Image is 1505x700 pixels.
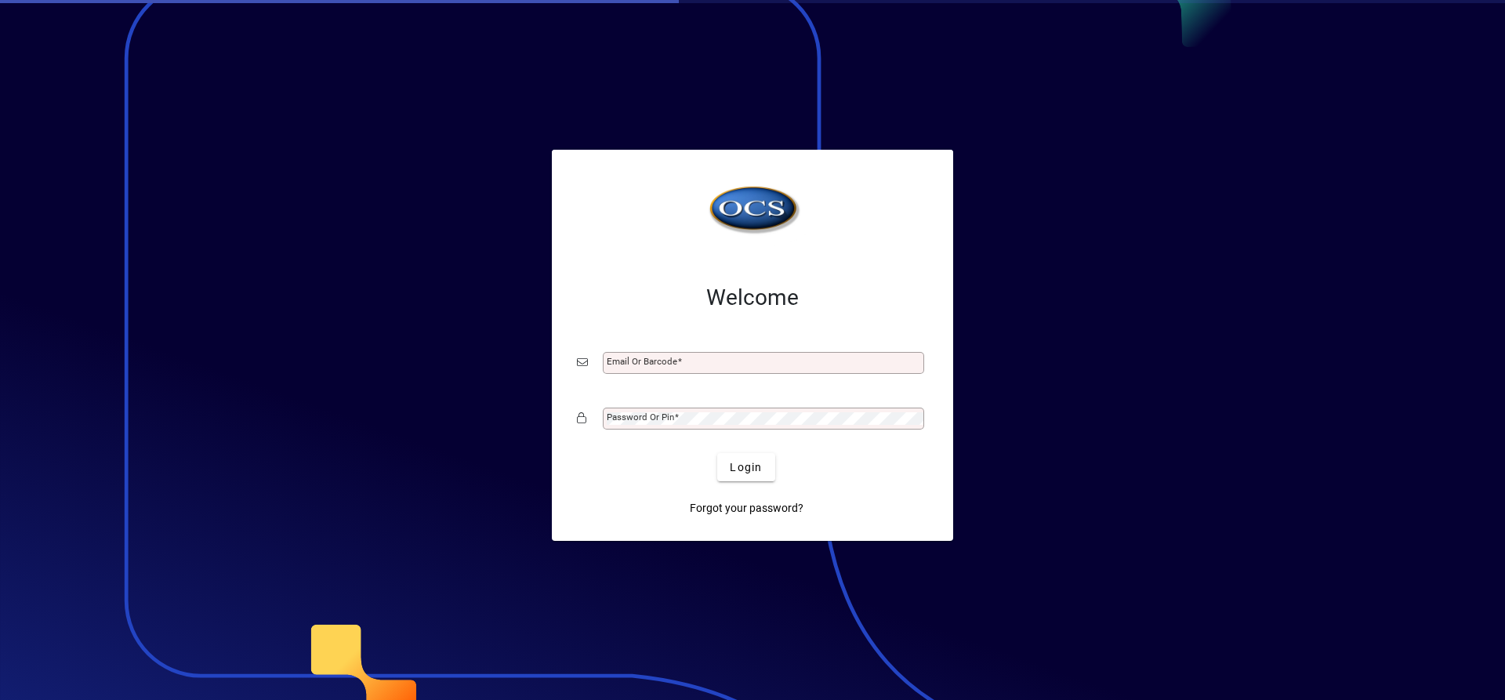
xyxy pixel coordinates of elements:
mat-label: Email or Barcode [607,356,677,367]
h2: Welcome [577,285,928,311]
mat-label: Password or Pin [607,412,674,423]
a: Forgot your password? [684,494,810,522]
span: Forgot your password? [690,500,803,517]
span: Login [730,459,762,476]
button: Login [717,453,774,481]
